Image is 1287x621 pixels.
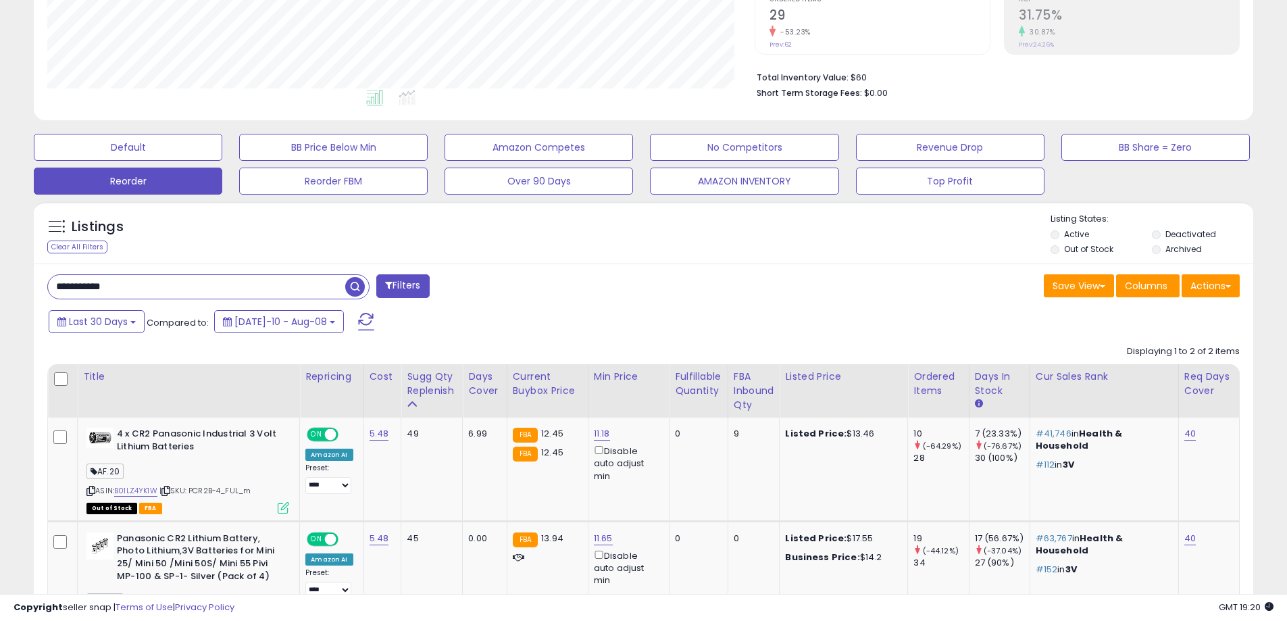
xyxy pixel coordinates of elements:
[445,168,633,195] button: Over 90 Days
[913,557,968,569] div: 34
[14,601,234,614] div: seller snap | |
[83,370,294,384] div: Title
[757,72,849,83] b: Total Inventory Value:
[975,370,1024,398] div: Days In Stock
[1036,370,1173,384] div: Cur Sales Rank
[1051,213,1253,226] p: Listing States:
[541,427,563,440] span: 12.45
[856,134,1044,161] button: Revenue Drop
[72,218,124,237] h5: Listings
[336,533,358,545] span: OFF
[757,87,862,99] b: Short Term Storage Fees:
[1036,564,1168,576] p: in
[305,449,353,461] div: Amazon AI
[734,370,774,412] div: FBA inbound Qty
[975,428,1030,440] div: 7 (23.33%)
[769,41,792,49] small: Prev: 62
[675,532,717,545] div: 0
[734,428,769,440] div: 9
[468,370,501,398] div: Days Cover
[86,428,289,512] div: ASIN:
[1036,458,1055,471] span: #112
[1036,459,1168,471] p: in
[376,274,429,298] button: Filters
[856,168,1044,195] button: Top Profit
[234,315,327,328] span: [DATE]-10 - Aug-08
[1036,532,1124,557] span: Health & Household
[975,557,1030,569] div: 27 (90%)
[594,427,610,441] a: 11.18
[49,310,145,333] button: Last 30 Days
[913,452,968,464] div: 28
[468,428,496,440] div: 6.99
[147,316,209,329] span: Compared to:
[1116,274,1180,297] button: Columns
[1036,532,1072,545] span: #63,767
[370,427,389,441] a: 5.48
[913,428,968,440] div: 10
[1044,274,1114,297] button: Save View
[407,428,452,440] div: 49
[1025,27,1055,37] small: 30.87%
[785,428,897,440] div: $13.46
[1036,563,1058,576] span: #152
[114,485,157,497] a: B01LZ4YK1W
[541,446,563,459] span: 12.45
[594,443,659,482] div: Disable auto adjust min
[541,532,563,545] span: 13.94
[407,532,452,545] div: 45
[86,464,124,479] span: AF.20
[117,428,281,456] b: 4 x CR2 Panasonic Industrial 3 Volt Lithium Batteries
[513,532,538,547] small: FBA
[34,168,222,195] button: Reorder
[1064,243,1113,255] label: Out of Stock
[785,370,902,384] div: Listed Price
[139,503,162,514] span: FBA
[923,545,959,556] small: (-44.12%)
[86,532,113,560] img: 41i0jokQQaL._SL40_.jpg
[159,485,251,496] span: | SKU: PCR2B-4_FUL_m
[1219,601,1273,614] span: 2025-09-8 19:20 GMT
[785,532,847,545] b: Listed Price:
[1182,274,1240,297] button: Actions
[650,168,838,195] button: AMAZON INVENTORY
[594,532,613,545] a: 11.65
[1065,563,1077,576] span: 3V
[975,532,1030,545] div: 17 (56.67%)
[239,134,428,161] button: BB Price Below Min
[769,7,990,26] h2: 29
[675,370,722,398] div: Fulfillable Quantity
[1184,532,1196,545] a: 40
[594,548,659,587] div: Disable auto adjust min
[86,428,113,448] img: 31auUNsOOXL._SL40_.jpg
[594,370,663,384] div: Min Price
[214,310,344,333] button: [DATE]-10 - Aug-08
[1127,345,1240,358] div: Displaying 1 to 2 of 2 items
[776,27,811,37] small: -53.23%
[1019,7,1239,26] h2: 31.75%
[1036,428,1168,452] p: in
[239,168,428,195] button: Reorder FBM
[513,428,538,443] small: FBA
[984,441,1021,451] small: (-76.67%)
[69,315,128,328] span: Last 30 Days
[984,545,1021,556] small: (-37.04%)
[785,532,897,545] div: $17.55
[1036,427,1123,452] span: Health & Household
[305,464,353,494] div: Preset:
[407,370,457,398] div: Sugg Qty Replenish
[305,370,357,384] div: Repricing
[308,533,325,545] span: ON
[34,134,222,161] button: Default
[308,429,325,441] span: ON
[305,553,353,566] div: Amazon AI
[785,551,859,564] b: Business Price:
[468,532,496,545] div: 0.00
[175,601,234,614] a: Privacy Policy
[1063,458,1074,471] span: 3V
[1165,228,1216,240] label: Deactivated
[1184,427,1196,441] a: 40
[370,532,389,545] a: 5.48
[1064,228,1089,240] label: Active
[1019,41,1054,49] small: Prev: 24.26%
